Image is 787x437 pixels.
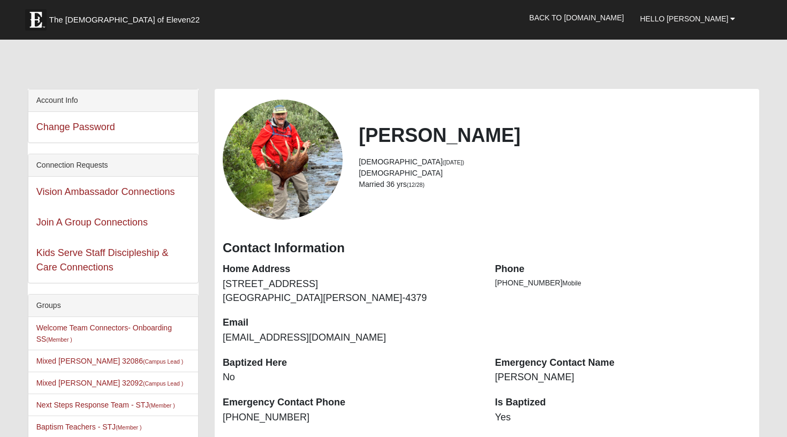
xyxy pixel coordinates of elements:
[149,402,175,409] small: (Member )
[36,357,184,365] a: Mixed [PERSON_NAME] 32086(Campus Lead )
[36,379,184,387] a: Mixed [PERSON_NAME] 32092(Campus Lead )
[143,358,183,365] small: (Campus Lead )
[521,4,632,31] a: Back to [DOMAIN_NAME]
[407,182,425,188] small: (12/28)
[495,262,752,276] dt: Phone
[495,411,752,425] dd: Yes
[223,262,479,276] dt: Home Address
[223,277,479,305] dd: [STREET_ADDRESS] [GEOGRAPHIC_DATA][PERSON_NAME]-4379
[28,89,198,112] div: Account Info
[36,247,169,273] a: Kids Serve Staff Discipleship & Care Connections
[563,280,581,287] span: Mobile
[359,156,751,168] li: [DEMOGRAPHIC_DATA]
[36,122,115,132] a: Change Password
[495,277,752,289] li: [PHONE_NUMBER]
[223,356,479,370] dt: Baptized Here
[46,336,72,343] small: (Member )
[223,240,751,256] h3: Contact Information
[359,168,751,179] li: [DEMOGRAPHIC_DATA]
[49,14,200,25] span: The [DEMOGRAPHIC_DATA] of Eleven22
[640,14,728,23] span: Hello [PERSON_NAME]
[223,371,479,385] dd: No
[223,411,479,425] dd: [PHONE_NUMBER]
[359,124,751,147] h2: [PERSON_NAME]
[36,217,148,228] a: Join A Group Connections
[36,186,175,197] a: Vision Ambassador Connections
[495,356,752,370] dt: Emergency Contact Name
[143,380,183,387] small: (Campus Lead )
[495,396,752,410] dt: Is Baptized
[223,331,479,345] dd: [EMAIL_ADDRESS][DOMAIN_NAME]
[36,401,175,409] a: Next Steps Response Team - STJ(Member )
[632,5,743,32] a: Hello [PERSON_NAME]
[28,295,198,317] div: Groups
[20,4,234,31] a: The [DEMOGRAPHIC_DATA] of Eleven22
[223,396,479,410] dt: Emergency Contact Phone
[359,179,751,190] li: Married 36 yrs
[443,159,464,165] small: ([DATE])
[223,316,479,330] dt: Email
[25,9,47,31] img: Eleven22 logo
[495,371,752,385] dd: [PERSON_NAME]
[223,100,343,220] a: View Fullsize Photo
[28,154,198,177] div: Connection Requests
[36,323,172,343] a: Welcome Team Connectors- Onboarding SS(Member )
